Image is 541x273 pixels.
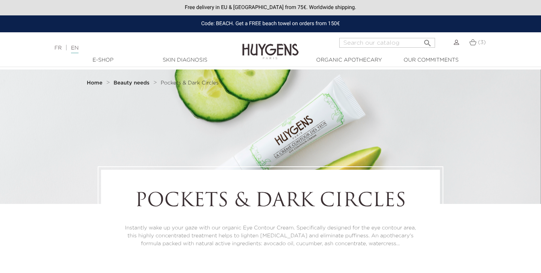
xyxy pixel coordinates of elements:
[113,80,150,86] strong: Beauty needs
[147,56,222,64] a: Skin Diagnosis
[311,56,387,64] a: Organic Apothecary
[122,190,419,213] h1: Pockets & Dark Circles
[421,36,434,46] button: 
[393,56,468,64] a: Our commitments
[87,80,104,86] a: Home
[423,36,432,45] i: 
[65,56,141,64] a: E-Shop
[469,39,486,45] a: (3)
[113,80,151,86] a: Beauty needs
[54,45,62,51] a: FR
[160,80,219,86] a: Pockets & Dark Circles
[478,40,486,45] span: (3)
[71,45,79,53] a: EN
[87,80,103,86] strong: Home
[51,44,220,53] div: |
[242,32,299,60] img: Huygens
[339,38,435,48] input: Search
[122,224,419,248] p: Instantly wake up your gaze with our organic Eye Contour Cream. Specifically designed for the eye...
